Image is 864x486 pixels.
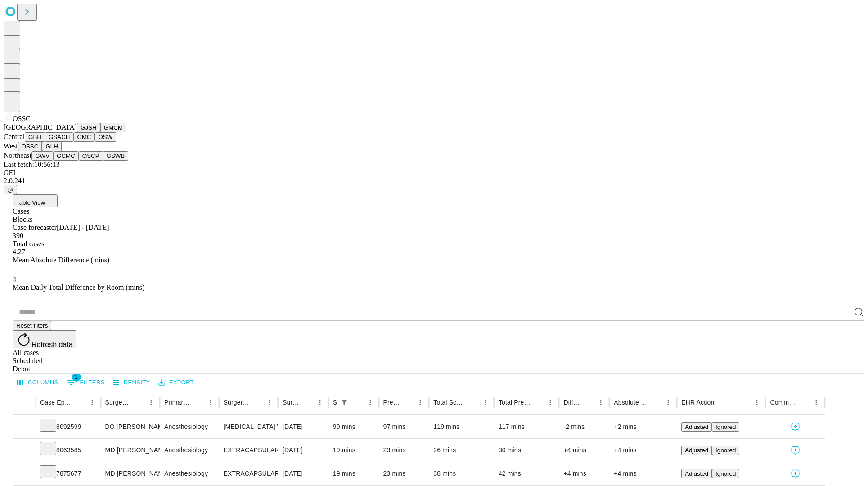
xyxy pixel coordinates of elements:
button: Menu [751,396,763,409]
button: Sort [351,396,364,409]
button: Sort [301,396,314,409]
div: MD [PERSON_NAME] [PERSON_NAME] Md [105,439,155,462]
div: 97 mins [383,415,425,438]
div: EXTRACAPSULAR CATARACT REMOVAL WITH [MEDICAL_DATA] [224,439,274,462]
button: OSW [95,132,117,142]
button: Sort [715,396,728,409]
span: Last fetch: 10:56:13 [4,161,60,168]
button: GWV [31,151,53,161]
button: Menu [544,396,557,409]
span: Adjusted [685,423,708,430]
span: Table View [16,199,45,206]
div: Surgery Date [283,399,300,406]
span: Central [4,133,25,140]
div: Total Scheduled Duration [433,399,466,406]
button: Adjusted [681,445,712,455]
button: Menu [314,396,326,409]
button: Reset filters [13,321,51,330]
button: Select columns [15,376,61,390]
div: MD [PERSON_NAME] [PERSON_NAME] Md [105,462,155,485]
span: West [4,142,18,150]
button: Table View [13,194,58,207]
span: [GEOGRAPHIC_DATA] [4,123,77,131]
div: [MEDICAL_DATA] WITH [MEDICAL_DATA] REPAIR [224,415,274,438]
div: 38 mins [433,462,490,485]
button: Export [156,376,196,390]
div: +4 mins [563,462,605,485]
div: 1 active filter [338,396,351,409]
button: GJSH [77,123,100,132]
span: Adjusted [685,447,708,454]
button: Menu [594,396,607,409]
div: Primary Service [164,399,190,406]
div: Total Predicted Duration [499,399,531,406]
div: Comments [770,399,796,406]
span: Mean Absolute Difference (mins) [13,256,109,264]
div: 117 mins [499,415,555,438]
button: Expand [18,419,31,435]
div: -2 mins [563,415,605,438]
button: Expand [18,466,31,482]
div: 2.0.241 [4,177,860,185]
button: Ignored [712,422,739,432]
div: Surgery Name [224,399,250,406]
button: GMCM [100,123,126,132]
span: @ [7,186,13,193]
button: Show filters [338,396,351,409]
div: Anesthesiology [164,415,214,438]
div: 26 mins [433,439,490,462]
div: 23 mins [383,439,425,462]
div: EXTRACAPSULAR CATARACT REMOVAL WITH [MEDICAL_DATA] [224,462,274,485]
div: 8063585 [40,439,96,462]
button: Adjusted [681,422,712,432]
button: GMC [73,132,94,142]
button: Menu [662,396,675,409]
div: +4 mins [614,439,672,462]
div: 19 mins [333,439,374,462]
div: 119 mins [433,415,490,438]
button: Sort [132,396,145,409]
span: 390 [13,232,23,239]
button: Menu [414,396,427,409]
button: Sort [797,396,810,409]
span: Refresh data [31,341,73,348]
span: 1 [72,373,81,382]
button: GCMC [53,151,79,161]
button: Menu [263,396,276,409]
span: 4.27 [13,248,25,256]
button: Ignored [712,469,739,478]
div: 42 mins [499,462,555,485]
div: [DATE] [283,439,324,462]
span: Case forecaster [13,224,57,231]
button: Menu [810,396,823,409]
span: Mean Daily Total Difference by Room (mins) [13,283,144,291]
div: Absolute Difference [614,399,648,406]
button: Menu [364,396,377,409]
div: +4 mins [614,462,672,485]
button: GLH [42,142,61,151]
span: Ignored [715,423,736,430]
button: Menu [479,396,492,409]
button: OSCP [79,151,103,161]
div: 19 mins [333,462,374,485]
button: GSACH [45,132,73,142]
button: Sort [251,396,263,409]
button: Sort [467,396,479,409]
span: Ignored [715,470,736,477]
div: Scheduled In Room Duration [333,399,337,406]
div: 30 mins [499,439,555,462]
button: GSWB [103,151,129,161]
div: 99 mins [333,415,374,438]
button: Show filters [64,375,107,390]
div: Predicted In Room Duration [383,399,401,406]
div: 8092599 [40,415,96,438]
button: Adjusted [681,469,712,478]
div: Case Epic Id [40,399,72,406]
span: Northeast [4,152,31,159]
button: Sort [649,396,662,409]
div: [DATE] [283,462,324,485]
button: Sort [192,396,204,409]
div: +2 mins [614,415,672,438]
button: Sort [73,396,86,409]
div: DO [PERSON_NAME] [PERSON_NAME] Do [105,415,155,438]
